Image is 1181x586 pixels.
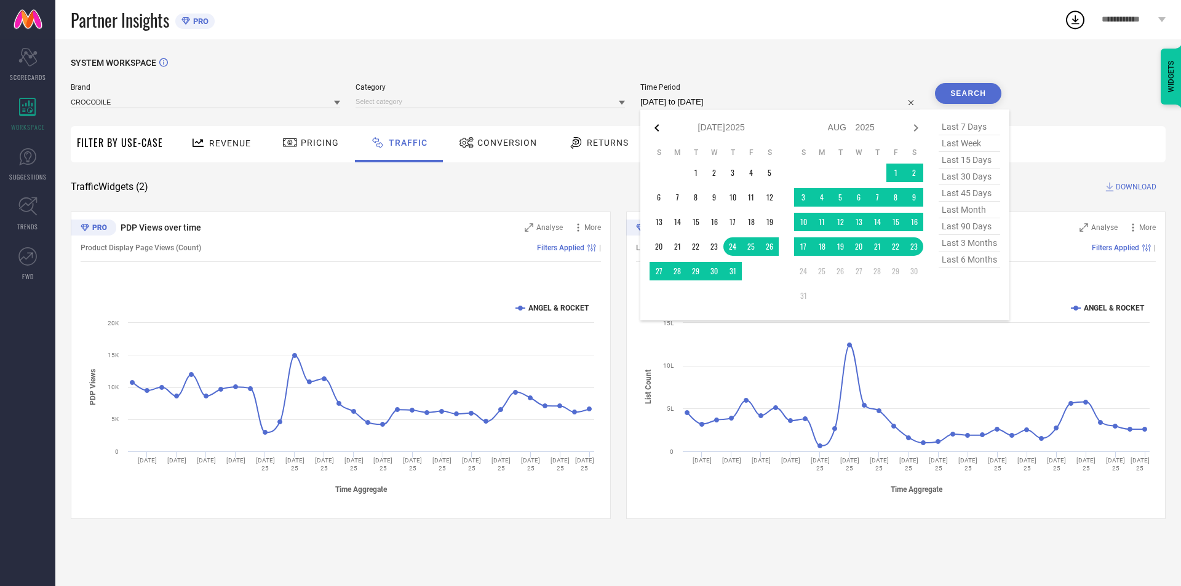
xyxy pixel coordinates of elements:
text: [DATE] [167,457,186,464]
tspan: Time Aggregate [335,485,388,494]
td: Sat Aug 30 2025 [905,262,923,280]
span: | [599,244,601,252]
th: Saturday [760,148,779,157]
td: Thu Aug 21 2025 [868,237,886,256]
div: Next month [909,121,923,135]
div: Open download list [1064,9,1086,31]
td: Sat Aug 16 2025 [905,213,923,231]
span: Partner Insights [71,7,169,33]
td: Tue Jul 15 2025 [686,213,705,231]
span: last 30 days [939,168,1000,185]
td: Tue Jul 08 2025 [686,188,705,207]
td: Thu Jul 17 2025 [723,213,742,231]
text: [DATE] 25 [899,457,918,472]
text: [DATE] 25 [1106,457,1125,472]
span: Brand [71,83,340,92]
text: 10L [663,362,674,369]
span: PRO [190,17,209,26]
td: Tue Aug 05 2025 [831,188,849,207]
td: Tue Aug 26 2025 [831,262,849,280]
th: Tuesday [686,148,705,157]
span: Product Display Page Views (Count) [81,244,201,252]
td: Sun Aug 03 2025 [794,188,813,207]
td: Fri Jul 04 2025 [742,164,760,182]
span: More [1139,223,1156,232]
text: [DATE] 25 [1076,457,1096,472]
span: last 15 days [939,152,1000,168]
input: Select time period [640,95,920,109]
td: Thu Aug 28 2025 [868,262,886,280]
td: Wed Aug 13 2025 [849,213,868,231]
text: ANGEL & ROCKET [528,304,589,312]
td: Fri Aug 15 2025 [886,213,905,231]
text: 10K [108,384,119,390]
text: [DATE] [226,457,245,464]
text: [DATE] 25 [373,457,392,472]
td: Thu Aug 07 2025 [868,188,886,207]
td: Fri Aug 22 2025 [886,237,905,256]
span: Revenue [209,138,251,148]
td: Sun Jul 20 2025 [650,237,668,256]
td: Wed Aug 06 2025 [849,188,868,207]
text: [DATE] [197,457,216,464]
text: [DATE] 25 [958,457,977,472]
span: WORKSPACE [11,122,45,132]
text: 5L [667,405,674,412]
td: Sun Aug 31 2025 [794,287,813,305]
th: Sunday [650,148,668,157]
span: Filter By Use-Case [77,135,163,150]
div: Previous month [650,121,664,135]
td: Sat Jul 19 2025 [760,213,779,231]
button: Search [935,83,1001,104]
span: last 90 days [939,218,1000,235]
td: Mon Aug 25 2025 [813,262,831,280]
th: Friday [886,148,905,157]
td: Fri Jul 11 2025 [742,188,760,207]
th: Thursday [868,148,886,157]
span: last 7 days [939,119,1000,135]
text: [DATE] 25 [840,457,859,472]
span: Analyse [1091,223,1118,232]
td: Wed Jul 23 2025 [705,237,723,256]
td: Mon Jul 07 2025 [668,188,686,207]
span: last month [939,202,1000,218]
text: [DATE] 25 [491,457,511,472]
text: [DATE] [751,457,770,464]
text: [DATE] 25 [929,457,948,472]
td: Fri Aug 08 2025 [886,188,905,207]
td: Sun Jul 27 2025 [650,262,668,280]
span: PDP Views over time [121,223,201,232]
text: [DATE] [722,457,741,464]
td: Wed Jul 02 2025 [705,164,723,182]
td: Sat Aug 23 2025 [905,237,923,256]
tspan: List Count [643,370,652,404]
text: [DATE] 25 [1017,457,1036,472]
text: [DATE] 25 [462,457,481,472]
text: [DATE] 25 [869,457,888,472]
span: Filters Applied [1092,244,1139,252]
th: Sunday [794,148,813,157]
text: [DATE] 25 [575,457,594,472]
th: Wednesday [849,148,868,157]
td: Mon Jul 21 2025 [668,237,686,256]
text: [DATE] 25 [403,457,422,472]
span: DOWNLOAD [1116,181,1156,193]
td: Sun Aug 17 2025 [794,237,813,256]
td: Mon Jul 14 2025 [668,213,686,231]
td: Fri Jul 25 2025 [742,237,760,256]
td: Sat Jul 26 2025 [760,237,779,256]
th: Monday [668,148,686,157]
span: List Views (Count) [636,244,697,252]
text: 15L [663,320,674,327]
td: Sun Aug 10 2025 [794,213,813,231]
span: last week [939,135,1000,152]
text: [DATE] 25 [988,457,1007,472]
text: [DATE] 25 [810,457,829,472]
th: Thursday [723,148,742,157]
span: More [584,223,601,232]
td: Thu Jul 03 2025 [723,164,742,182]
th: Tuesday [831,148,849,157]
span: SYSTEM WORKSPACE [71,58,156,68]
td: Tue Aug 12 2025 [831,213,849,231]
td: Sun Jul 13 2025 [650,213,668,231]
